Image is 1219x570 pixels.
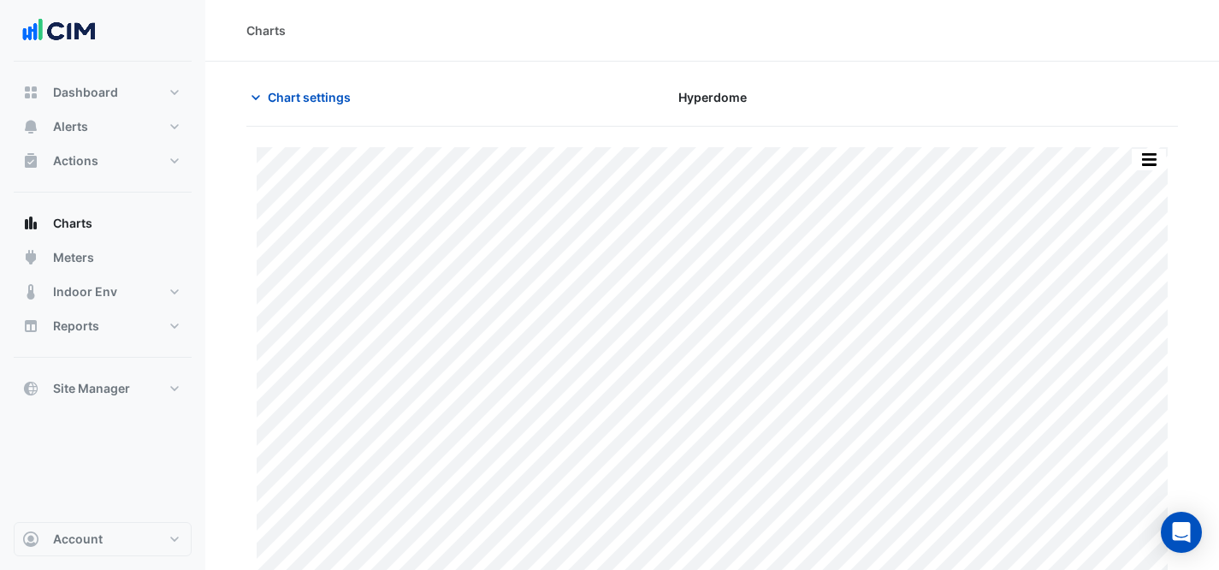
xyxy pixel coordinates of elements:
[22,318,39,335] app-icon: Reports
[53,152,98,169] span: Actions
[53,318,99,335] span: Reports
[22,152,39,169] app-icon: Actions
[53,283,117,300] span: Indoor Env
[14,371,192,406] button: Site Manager
[21,14,98,48] img: Company Logo
[246,82,362,112] button: Chart settings
[14,522,192,556] button: Account
[22,215,39,232] app-icon: Charts
[22,249,39,266] app-icon: Meters
[14,206,192,240] button: Charts
[14,75,192,110] button: Dashboard
[268,88,351,106] span: Chart settings
[1132,149,1166,170] button: More Options
[14,309,192,343] button: Reports
[22,118,39,135] app-icon: Alerts
[14,144,192,178] button: Actions
[14,275,192,309] button: Indoor Env
[14,240,192,275] button: Meters
[53,531,103,548] span: Account
[53,118,88,135] span: Alerts
[53,84,118,101] span: Dashboard
[53,249,94,266] span: Meters
[22,380,39,397] app-icon: Site Manager
[1161,512,1202,553] div: Open Intercom Messenger
[246,21,286,39] div: Charts
[53,215,92,232] span: Charts
[53,380,130,397] span: Site Manager
[22,84,39,101] app-icon: Dashboard
[678,88,747,106] span: Hyperdome
[22,283,39,300] app-icon: Indoor Env
[14,110,192,144] button: Alerts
